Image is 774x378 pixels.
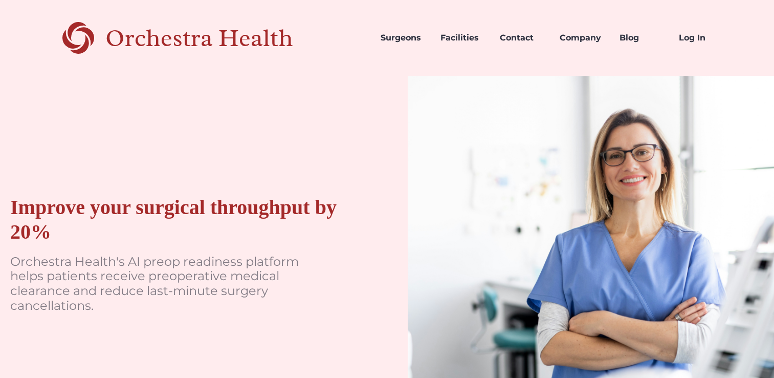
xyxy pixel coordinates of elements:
a: Facilities [432,20,492,55]
div: Improve your surgical throughput by 20% [10,195,357,244]
a: home [43,20,329,55]
a: Company [551,20,611,55]
p: Orchestra Health's AI preop readiness platform helps patients receive preoperative medical cleara... [10,255,317,313]
a: Blog [611,20,671,55]
a: Contact [492,20,551,55]
a: Log In [671,20,731,55]
div: Orchestra Health [105,28,329,49]
a: Surgeons [372,20,432,55]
